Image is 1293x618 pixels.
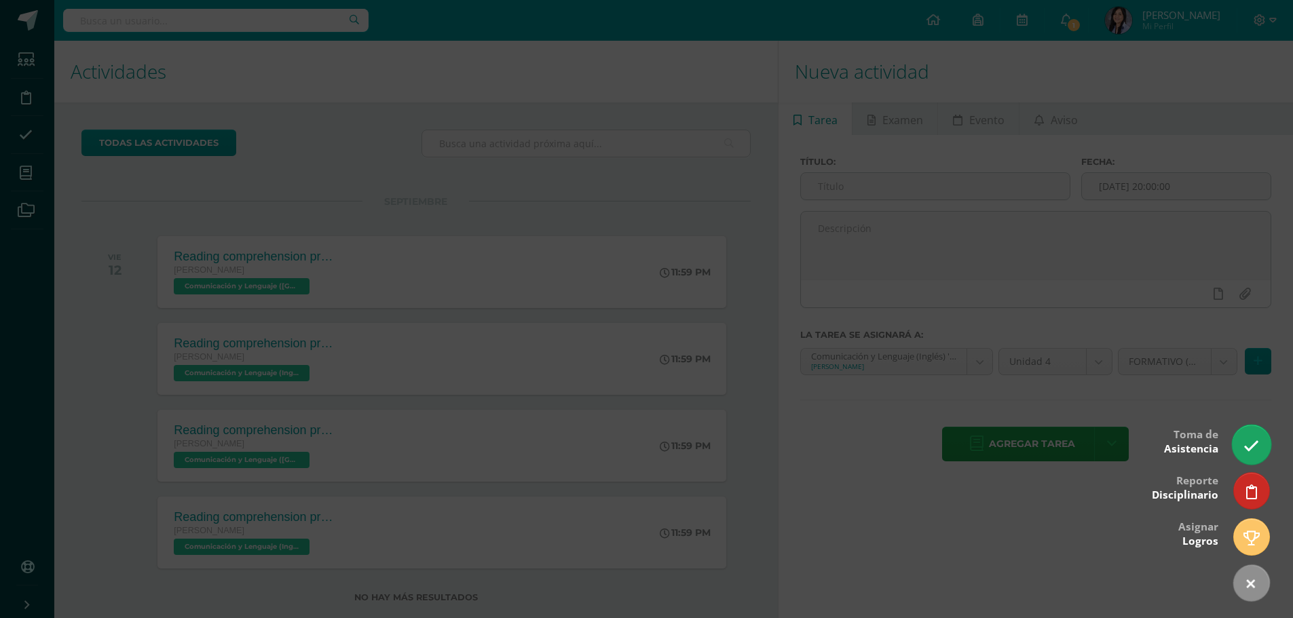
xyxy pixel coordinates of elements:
span: Logros [1182,534,1218,548]
span: Disciplinario [1152,488,1218,502]
span: Asistencia [1164,442,1218,456]
div: Asignar [1178,511,1218,555]
div: Reporte [1152,465,1218,509]
div: Toma de [1164,419,1218,463]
